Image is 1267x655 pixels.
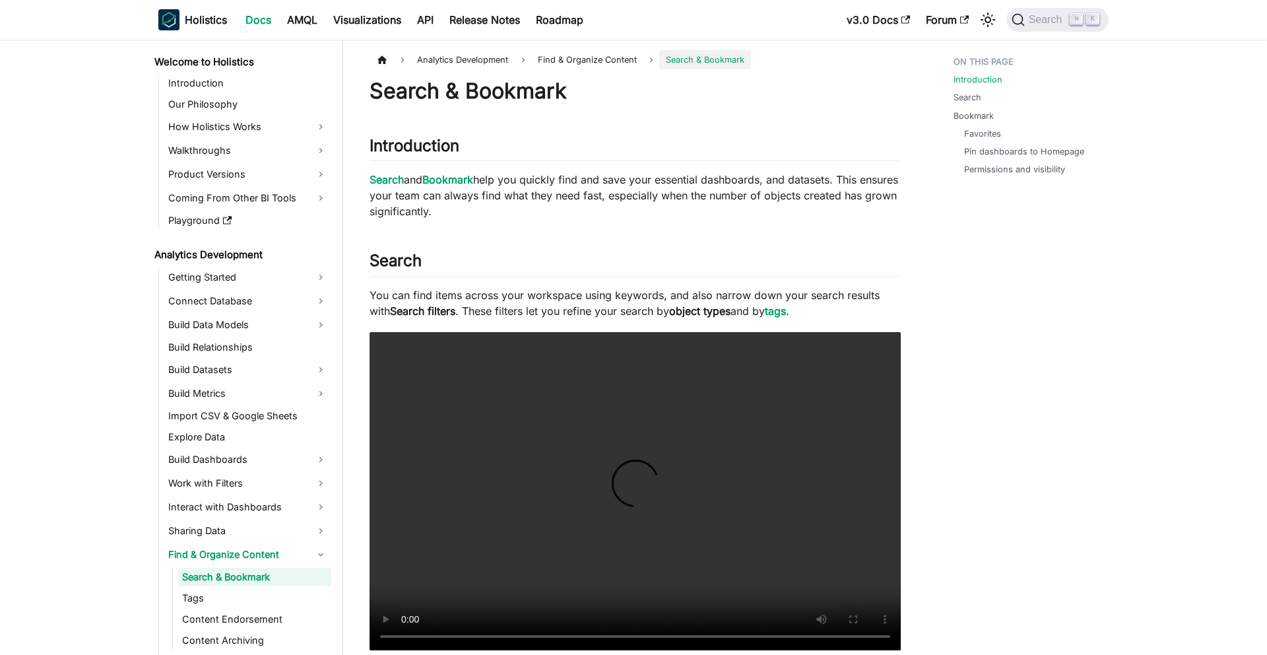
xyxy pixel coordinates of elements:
a: Our Philosophy [164,95,331,114]
span: Find & Organize Content [531,50,643,69]
a: Pin dashboards to Homepage [964,145,1084,158]
a: Coming From Other BI Tools [164,188,331,209]
a: Visualizations [325,9,409,30]
a: Build Data Models [164,314,331,335]
a: HolisticsHolistics [158,9,227,30]
h2: Search [370,251,901,276]
a: Build Dashboards [164,449,331,470]
a: Search & Bookmark [178,568,331,586]
button: Search (Command+K) [1006,8,1109,32]
a: v3.0 Docs [839,9,918,30]
nav: Breadcrumbs [370,50,901,69]
a: Content Archiving [178,631,331,650]
a: Roadmap [528,9,591,30]
a: Build Metrics [164,383,331,404]
a: Connect Database [164,291,331,312]
a: Favorites [964,127,1001,140]
video: Your browser does not support embedding video, but you can . [370,332,901,651]
a: Getting Started [164,267,331,288]
a: Playground [164,211,331,230]
kbd: K [1086,13,1099,25]
a: Introduction [164,74,331,92]
a: Import CSV & Google Sheets [164,407,331,425]
strong: object types [669,304,731,318]
span: Analytics Development [410,50,515,69]
strong: Search filters [390,304,455,318]
a: Build Relationships [164,338,331,357]
a: Search [954,91,981,104]
nav: Docs sidebar [145,40,343,655]
a: Home page [370,50,395,69]
a: Bookmark [954,110,994,122]
kbd: ⌘ [1070,13,1083,25]
a: API [409,9,441,30]
a: Walkthroughs [164,140,331,161]
a: Build Datasets [164,359,331,380]
a: Analytics Development [150,246,331,264]
a: How Holistics Works [164,116,331,137]
a: Introduction [954,73,1002,86]
a: Product Versions [164,164,331,185]
a: Find & Organize Content [164,544,331,565]
p: You can find items across your workspace using keywords, and also narrow down your search results... [370,287,901,319]
img: Holistics [158,9,179,30]
a: Release Notes [441,9,528,30]
button: Switch between dark and light mode (currently light mode) [977,9,998,30]
a: AMQL [279,9,325,30]
a: Explore Data [164,428,331,446]
a: tags [765,304,786,318]
span: Search & Bookmark [659,50,751,69]
a: Tags [178,589,331,607]
a: Welcome to Holistics [150,53,331,71]
a: Forum [918,9,977,30]
h1: Search & Bookmark [370,78,901,104]
a: Work with Filters [164,473,331,494]
a: Bookmark [422,173,473,186]
a: Search [370,173,404,186]
a: Sharing Data [164,520,331,541]
a: Interact with Dashboards [164,497,331,518]
a: Permissions and visibility [964,163,1065,176]
a: Content Endorsement [178,610,331,629]
span: Search [1025,14,1070,26]
b: Holistics [185,12,227,28]
a: Docs [238,9,279,30]
p: and help you quickly find and save your essential dashboards, and datasets. This ensures your tea... [370,172,901,219]
h2: Introduction [370,136,901,161]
